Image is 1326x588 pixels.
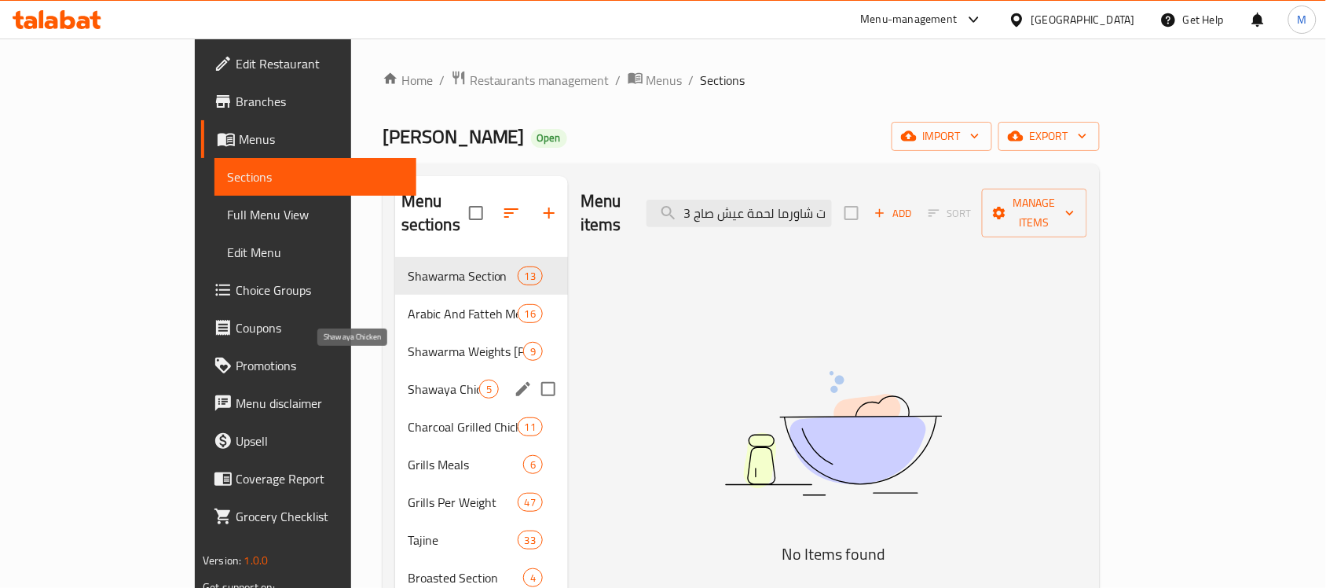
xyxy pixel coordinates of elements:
div: Arabic And Fatteh Meals16 [395,295,568,333]
a: Branches [201,83,416,120]
span: 33 [518,533,542,548]
button: Add [868,201,918,226]
a: Restaurants management [451,70,610,90]
a: Menus [201,120,416,158]
div: Shawarma Section13 [395,257,568,295]
div: items [523,455,543,474]
a: Edit Restaurant [201,45,416,83]
h2: Menu sections [401,189,469,237]
span: 16 [518,307,542,322]
button: export [998,122,1100,151]
div: items [518,417,543,436]
span: import [904,127,980,146]
nav: breadcrumb [383,70,1100,90]
span: 4 [524,571,542,586]
span: Grocery Checklist [236,507,404,526]
span: Shawaya Chicken [408,380,479,399]
a: Menus [628,70,683,90]
span: 1.0.0 [244,550,269,571]
div: [GEOGRAPHIC_DATA] [1031,11,1135,28]
span: export [1011,127,1087,146]
span: Grills Meals [408,455,523,474]
input: search [647,200,832,227]
span: 9 [524,344,542,359]
div: Grills Per Weight47 [395,483,568,521]
span: Menus [239,130,404,149]
span: 11 [518,420,542,435]
span: Add [872,204,914,222]
span: Select all sections [460,197,493,230]
span: Menus [647,71,683,90]
div: items [518,304,543,323]
span: Edit Restaurant [236,54,404,73]
li: / [689,71,694,90]
div: Shawarma Weights Per Kilo [408,342,523,361]
a: Edit Menu [214,233,416,271]
div: items [518,266,543,285]
span: Arabic And Fatteh Meals [408,304,518,323]
a: Choice Groups [201,271,416,309]
a: Full Menu View [214,196,416,233]
div: items [523,342,543,361]
span: Shawarma Weights [PERSON_NAME] [408,342,523,361]
div: Shawarma Weights [PERSON_NAME]9 [395,333,568,370]
div: items [523,568,543,587]
span: 47 [518,495,542,510]
div: items [518,531,543,549]
div: Open [531,129,567,148]
li: / [439,71,445,90]
button: Manage items [982,189,1087,237]
span: 5 [480,382,498,397]
div: Charcoal Grilled Chicken11 [395,408,568,446]
button: Add section [530,194,568,232]
a: Coverage Report [201,460,416,498]
div: Menu-management [861,10,958,29]
span: Choice Groups [236,281,404,300]
span: Upsell [236,432,404,450]
div: Grills Meals6 [395,446,568,483]
button: edit [511,377,535,401]
img: dish.svg [637,329,1030,538]
span: 6 [524,458,542,472]
button: import [892,122,992,151]
span: Sections [227,167,404,186]
span: Restaurants management [470,71,610,90]
span: Broasted Section [408,568,523,587]
a: Grocery Checklist [201,498,416,535]
span: Manage items [994,193,1075,233]
h2: Menu items [581,189,628,237]
span: Shawarma Section [408,266,518,285]
span: Sections [701,71,745,90]
span: Coverage Report [236,469,404,488]
span: Select section first [918,201,982,226]
span: Tajine [408,531,518,549]
span: 13 [518,269,542,284]
span: Edit Menu [227,243,404,262]
li: / [616,71,621,90]
span: Charcoal Grilled Chicken [408,417,518,436]
a: Promotions [201,347,416,384]
div: Tajine33 [395,521,568,559]
span: [PERSON_NAME] [383,119,525,154]
span: M [1298,11,1307,28]
span: Full Menu View [227,205,404,224]
span: Promotions [236,356,404,375]
a: Sections [214,158,416,196]
h5: No Items found [637,542,1030,567]
span: Grills Per Weight [408,493,518,512]
span: Open [531,131,567,145]
span: Coupons [236,318,404,337]
span: Sort sections [493,194,530,232]
a: Coupons [201,309,416,347]
a: Menu disclaimer [201,384,416,422]
span: Add item [868,201,918,226]
span: Menu disclaimer [236,394,404,413]
div: items [479,380,499,399]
